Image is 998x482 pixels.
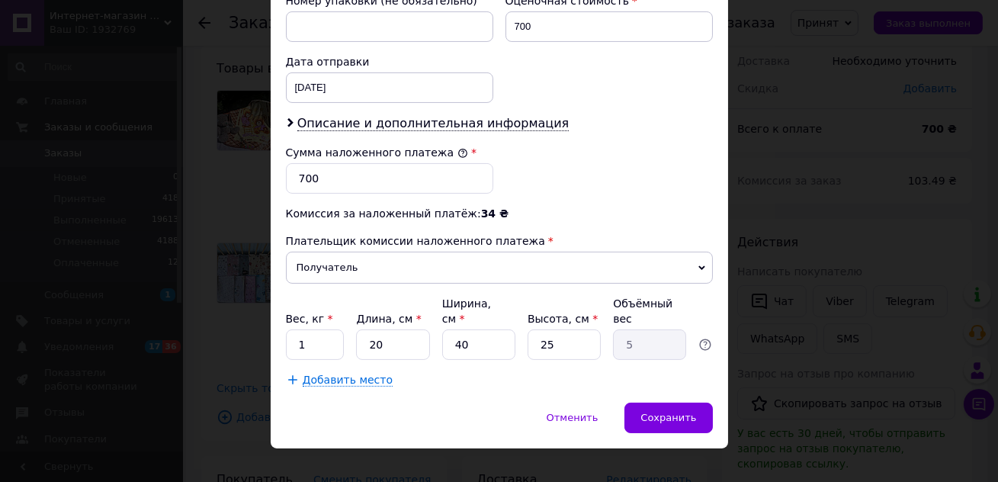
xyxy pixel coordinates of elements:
span: Получатель [286,252,713,284]
label: Ширина, см [442,297,491,325]
div: Объёмный вес [613,296,686,326]
label: Сумма наложенного платежа [286,146,468,159]
div: Дата отправки [286,54,493,69]
span: Описание и дополнительная информация [297,116,570,131]
div: Комиссия за наложенный платёж: [286,206,713,221]
span: Отменить [547,412,598,423]
label: Вес, кг [286,313,333,325]
span: 34 ₴ [481,207,509,220]
span: Добавить место [303,374,393,387]
span: Плательщик комиссии наложенного платежа [286,235,545,247]
span: Сохранить [640,412,696,423]
label: Высота, см [528,313,598,325]
label: Длина, см [356,313,421,325]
